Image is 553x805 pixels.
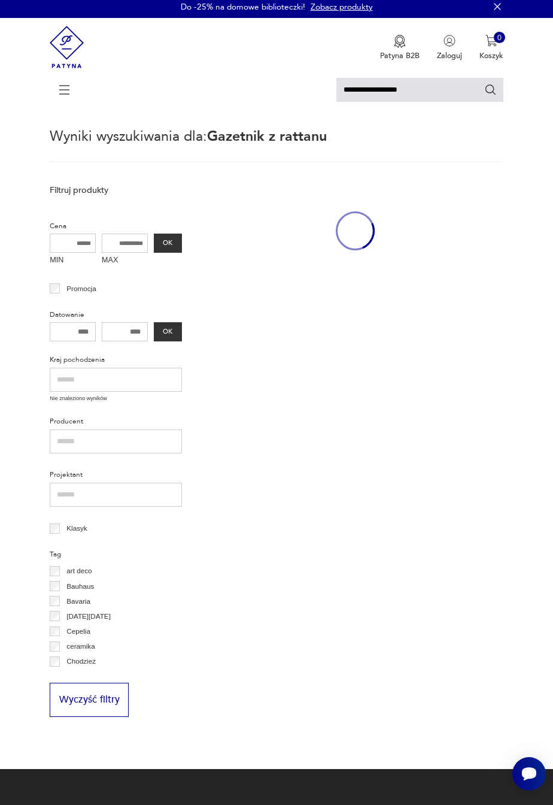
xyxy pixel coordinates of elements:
span: Gazetnik z rattanu [207,127,327,146]
p: Datowanie [50,309,182,321]
label: MIN [50,253,96,270]
p: Bavaria [66,595,90,607]
p: Ćmielów [66,671,93,683]
button: Szukaj [484,83,497,96]
div: 0 [494,32,506,44]
p: [DATE][DATE] [66,610,111,622]
p: Patyna B2B [380,50,420,61]
img: Ikona koszyka [485,35,497,47]
p: Chodzież [66,655,96,667]
p: Zaloguj [437,50,462,61]
img: Ikona medalu [394,35,406,48]
p: Cepelia [66,625,90,637]
p: Bauhaus [66,580,94,592]
p: art deco [66,565,92,577]
p: Klasyk [66,522,87,534]
button: Zaloguj [437,35,462,61]
a: Zobacz produkty [311,1,373,13]
p: Producent [50,416,182,428]
p: Projektant [50,469,182,481]
div: oval-loading [336,179,375,283]
p: Cena [50,220,182,232]
img: Ikonka użytkownika [443,35,455,47]
button: Patyna B2B [380,35,420,61]
img: Patyna - sklep z meblami i dekoracjami vintage [50,18,84,76]
p: Nie znaleziono wyników [50,395,182,403]
button: 0Koszyk [479,35,503,61]
label: MAX [102,253,148,270]
p: Filtruj produkty [50,184,182,196]
p: ceramika [66,640,95,652]
p: Promocja [66,283,96,295]
button: OK [154,322,182,341]
p: Koszyk [479,50,503,61]
iframe: Smartsupp widget button [512,757,546,791]
p: Do -25% na domowe biblioteczki! [181,1,305,13]
button: OK [154,234,182,253]
a: Ikona medaluPatyna B2B [380,35,420,61]
p: Wyniki wyszukiwania dla: [50,131,503,162]
p: Kraj pochodzenia [50,354,182,366]
p: Tag [50,549,182,561]
button: Wyczyść filtry [50,683,129,718]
